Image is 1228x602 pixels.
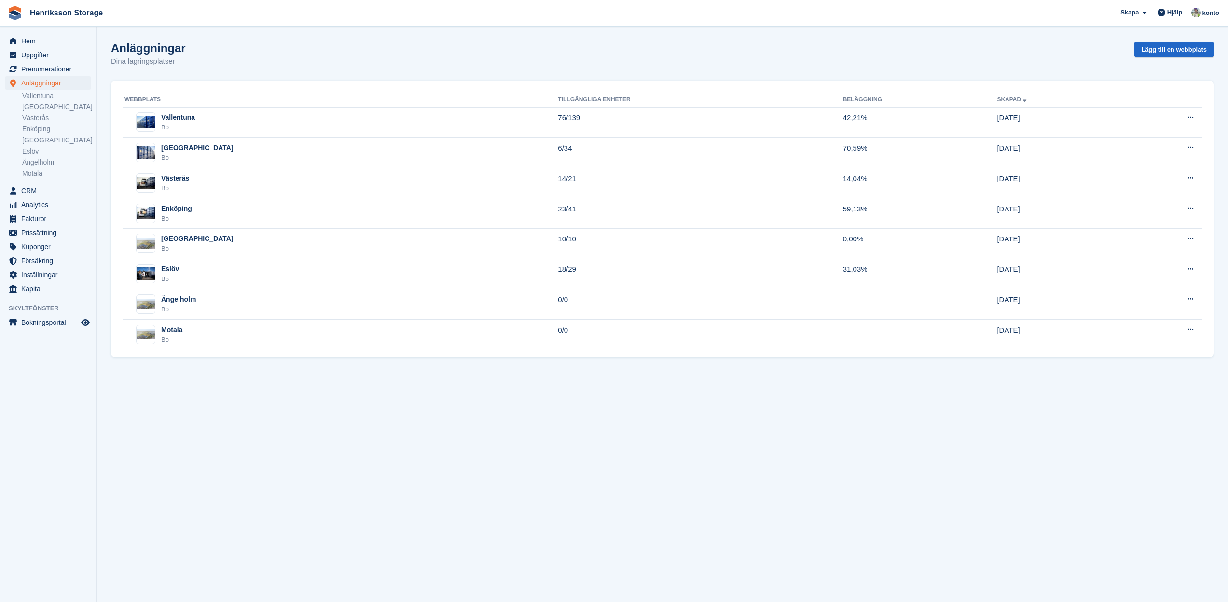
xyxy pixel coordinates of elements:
[558,138,842,168] td: 6/34
[21,198,79,211] span: Analytics
[22,169,91,178] a: Motala
[161,143,234,153] div: [GEOGRAPHIC_DATA]
[137,299,155,309] img: Bild av webbplatsen Ängelholm
[997,198,1122,229] td: [DATE]
[161,214,192,224] div: Bo
[22,102,91,112] a: [GEOGRAPHIC_DATA]
[22,125,91,134] a: Enköping
[5,316,91,329] a: meny
[111,42,186,55] h1: Anläggningar
[8,6,22,20] img: stora-icon-8386f47178a22dfd0bd8f6a31ec36ba5ce8667c1dd55bd0f319d3a0aa187defe.svg
[5,48,91,62] a: menu
[21,34,79,48] span: Hem
[5,198,91,211] a: menu
[22,91,91,100] a: Vallentuna
[111,56,186,67] p: Dina lagringsplatser
[997,107,1122,138] td: [DATE]
[558,198,842,229] td: 23/41
[843,228,997,259] td: 0,00%
[5,268,91,281] a: menu
[5,76,91,90] a: menu
[21,184,79,197] span: CRM
[22,158,91,167] a: Ängelholm
[558,289,842,320] td: 0/0
[161,325,182,335] div: Motala
[843,198,997,229] td: 59,13%
[21,254,79,267] span: Försäkring
[161,264,179,274] div: Eslöv
[21,282,79,295] span: Kapital
[161,244,234,253] div: Bo
[137,329,155,339] img: Bild av webbplatsen Motala
[5,226,91,239] a: menu
[997,138,1122,168] td: [DATE]
[22,147,91,156] a: Eslöv
[22,136,91,145] a: [GEOGRAPHIC_DATA]
[843,259,997,289] td: 31,03%
[161,112,195,123] div: Vallentuna
[997,168,1122,198] td: [DATE]
[997,320,1122,350] td: [DATE]
[137,177,155,189] img: Bild av webbplatsen Västerås
[161,123,195,132] div: Bo
[137,267,155,280] img: Bild av webbplatsen Eslöv
[161,274,179,284] div: Bo
[21,76,79,90] span: Anläggningar
[558,228,842,259] td: 10/10
[843,107,997,138] td: 42,21%
[997,289,1122,320] td: [DATE]
[161,173,189,183] div: Västerås
[1134,42,1214,57] a: Lägg till en webbplats
[558,92,842,108] th: Tillgängliga enheter
[558,259,842,289] td: 18/29
[21,316,79,329] span: Bokningsportal
[22,113,91,123] a: Västerås
[5,282,91,295] a: menu
[123,92,558,108] th: Webbplats
[1120,8,1139,17] span: Skapa
[843,168,997,198] td: 14,04%
[161,204,192,214] div: Enköping
[137,238,155,249] img: Bild av webbplatsen Kristianstad
[21,268,79,281] span: Inställningar
[997,228,1122,259] td: [DATE]
[137,116,155,128] img: Bild av webbplatsen Vallentuna
[161,294,196,305] div: Ängelholm
[5,34,91,48] a: menu
[5,184,91,197] a: menu
[21,48,79,62] span: Uppgifter
[843,138,997,168] td: 70,59%
[21,226,79,239] span: Prissättning
[1191,8,1201,17] img: Daniel Axberg
[161,335,182,345] div: Bo
[137,146,155,159] img: Bild av webbplatsen Halmstad
[1202,8,1219,18] span: konto
[5,212,91,225] a: menu
[997,96,1029,103] a: Skapad
[161,153,234,163] div: Bo
[5,62,91,76] a: menu
[558,168,842,198] td: 14/21
[161,183,189,193] div: Bo
[843,92,997,108] th: Beläggning
[21,62,79,76] span: Prenumerationer
[80,317,91,328] a: Förhandsgranska butik
[161,305,196,314] div: Bo
[161,234,234,244] div: [GEOGRAPHIC_DATA]
[558,320,842,350] td: 0/0
[137,207,155,220] img: Bild av webbplatsen Enköping
[1167,8,1183,17] span: Hjälp
[21,240,79,253] span: Kuponger
[997,259,1122,289] td: [DATE]
[21,212,79,225] span: Fakturor
[558,107,842,138] td: 76/139
[5,240,91,253] a: menu
[26,5,107,21] a: Henriksson Storage
[9,304,96,313] span: Skyltfönster
[5,254,91,267] a: menu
